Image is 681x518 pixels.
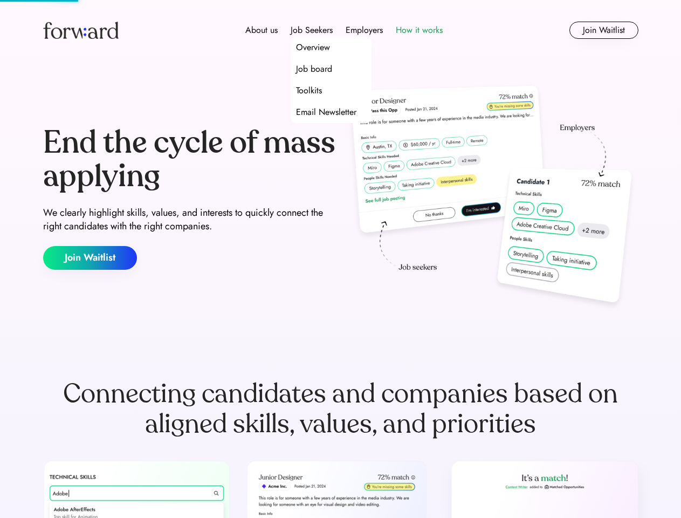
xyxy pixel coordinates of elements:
[345,82,638,314] img: hero-image.png
[296,106,356,119] div: Email Newsletter
[346,24,383,37] div: Employers
[296,41,330,54] div: Overview
[569,22,638,39] button: Join Waitlist
[296,63,332,76] div: Job board
[43,126,336,193] div: End the cycle of mass applying
[43,206,336,233] div: We clearly highlight skills, values, and interests to quickly connect the right candidates with t...
[43,22,119,39] img: Forward logo
[245,24,278,37] div: About us
[296,84,322,97] div: Toolkits
[396,24,443,37] div: How it works
[291,24,333,37] div: Job Seekers
[43,246,137,270] button: Join Waitlist
[43,379,638,439] div: Connecting candidates and companies based on aligned skills, values, and priorities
